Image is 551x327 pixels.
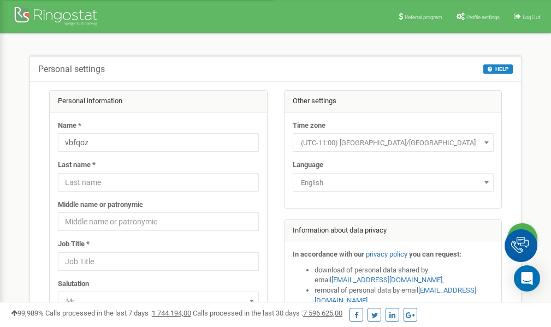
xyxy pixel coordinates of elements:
[58,279,89,289] label: Salutation
[523,14,540,20] span: Log Out
[293,133,494,152] span: (UTC-11:00) Pacific/Midway
[193,309,342,317] span: Calls processed in the last 30 days :
[293,160,323,170] label: Language
[58,252,259,271] input: Job Title
[45,309,191,317] span: Calls processed in the last 7 days :
[152,309,191,317] u: 1 744 194,00
[409,250,461,258] strong: you can request:
[58,239,90,249] label: Job Title *
[405,14,442,20] span: Referral program
[58,121,81,131] label: Name *
[483,64,513,74] button: HELP
[11,309,44,317] span: 99,989%
[315,265,494,286] li: download of personal data shared by email ,
[297,175,490,191] span: English
[58,292,259,310] span: Mr.
[315,286,494,306] li: removal of personal data by email ,
[58,160,96,170] label: Last name *
[466,14,500,20] span: Profile settings
[514,265,540,292] div: Open Intercom Messenger
[331,276,442,284] a: [EMAIL_ADDRESS][DOMAIN_NAME]
[285,220,502,242] div: Information about data privacy
[62,294,255,309] span: Mr.
[293,250,364,258] strong: In accordance with our
[50,91,267,112] div: Personal information
[293,173,494,192] span: English
[58,133,259,152] input: Name
[58,212,259,231] input: Middle name or patronymic
[285,91,502,112] div: Other settings
[58,200,143,210] label: Middle name or patronymic
[38,64,105,74] h5: Personal settings
[297,135,490,151] span: (UTC-11:00) Pacific/Midway
[366,250,407,258] a: privacy policy
[58,173,259,192] input: Last name
[303,309,342,317] u: 7 596 625,00
[293,121,325,131] label: Time zone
